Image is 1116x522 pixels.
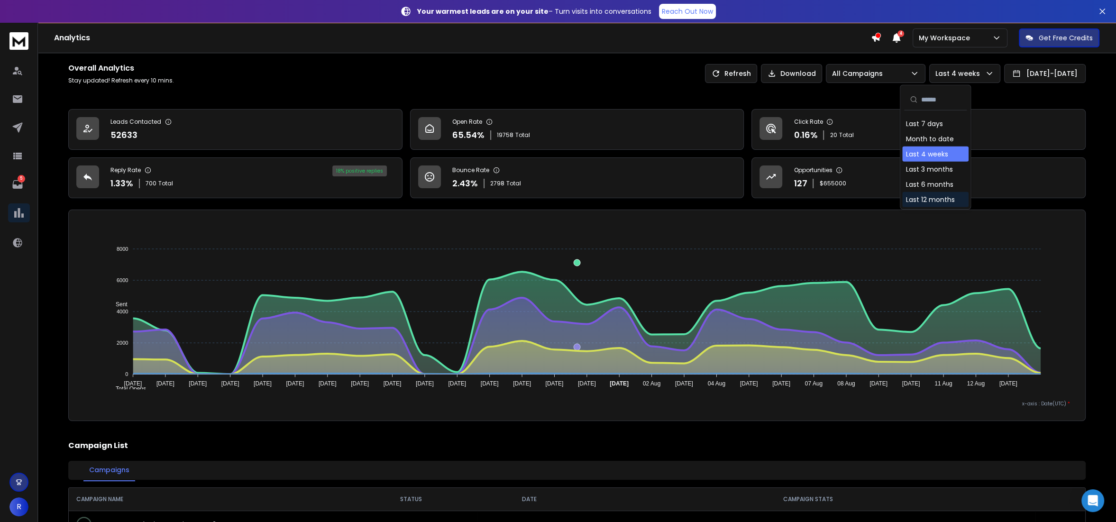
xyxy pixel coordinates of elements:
tspan: 0 [125,371,128,377]
tspan: 04 Aug [708,380,725,387]
p: Last 4 weeks [935,69,984,78]
strong: Your warmest leads are on your site [417,7,549,16]
p: x-axis : Date(UTC) [84,400,1070,407]
a: Bounce Rate2.43%2798Total [410,157,744,198]
tspan: [DATE] [448,380,466,387]
p: 52633 [110,128,137,142]
a: 5 [8,175,27,194]
h1: Overall Analytics [68,63,174,74]
p: 1.33 % [110,177,133,190]
p: Refresh [724,69,751,78]
p: Open Rate [452,118,482,126]
span: Total [515,131,530,139]
a: Opportunities127$655000 [751,157,1086,198]
p: 5 [18,175,25,183]
span: Total [158,180,173,187]
p: My Workspace [919,33,974,43]
tspan: [DATE] [740,380,758,387]
p: – Turn visits into conversations [417,7,651,16]
h1: Analytics [54,32,871,44]
p: Leads Contacted [110,118,161,126]
tspan: [DATE] [513,380,531,387]
a: Click Rate0.16%20Total [751,109,1086,150]
th: CAMPAIGN STATS [581,488,1035,511]
a: Reach Out Now [659,4,716,19]
span: Total [839,131,853,139]
button: Download [761,64,822,83]
span: 4 [897,30,904,37]
span: 700 [146,180,156,187]
div: Last 7 days [906,119,943,128]
tspan: [DATE] [675,380,693,387]
tspan: 08 Aug [837,380,855,387]
span: 20 [830,131,837,139]
span: 2798 [490,180,504,187]
div: Month to date [906,134,954,144]
tspan: [DATE] [999,380,1017,387]
tspan: 8000 [117,246,128,252]
p: 65.54 % [452,128,485,142]
p: Opportunities [794,166,832,174]
span: Total Opens [109,385,146,392]
tspan: 4000 [117,309,128,314]
p: Click Rate [794,118,823,126]
tspan: 07 Aug [805,380,823,387]
span: Sent [109,301,128,308]
a: Reply Rate1.33%700Total18% positive replies [68,157,402,198]
p: Reach Out Now [662,7,713,16]
div: Last 12 months [906,195,955,204]
tspan: 11 Aug [935,380,952,387]
tspan: 02 Aug [643,380,660,387]
h2: Campaign List [68,440,1086,451]
div: 18 % positive replies [332,165,387,176]
a: Leads Contacted52633 [68,109,402,150]
div: Last 4 weeks [906,149,948,159]
tspan: [DATE] [902,380,920,387]
tspan: 12 Aug [967,380,985,387]
p: Reply Rate [110,166,141,174]
tspan: [DATE] [189,380,207,387]
tspan: [DATE] [221,380,239,387]
tspan: [DATE] [578,380,596,387]
tspan: 6000 [117,277,128,283]
tspan: [DATE] [351,380,369,387]
tspan: [DATE] [124,380,142,387]
button: R [9,497,28,516]
p: All Campaigns [832,69,887,78]
tspan: [DATE] [319,380,337,387]
div: Open Intercom Messenger [1081,489,1104,512]
tspan: [DATE] [870,380,888,387]
div: Last 3 months [906,165,953,174]
tspan: [DATE] [383,380,401,387]
tspan: [DATE] [254,380,272,387]
tspan: 2000 [117,340,128,346]
img: logo [9,32,28,50]
p: $ 655000 [819,180,846,187]
span: Total [506,180,521,187]
button: Campaigns [83,459,135,481]
th: CAMPAIGN NAME [69,488,344,511]
tspan: [DATE] [481,380,499,387]
p: 0.16 % [794,128,817,142]
button: Get Free Credits [1019,28,1099,47]
p: Bounce Rate [452,166,489,174]
p: Download [780,69,816,78]
button: Refresh [705,64,757,83]
p: 127 [794,177,807,190]
th: STATUS [344,488,477,511]
th: DATE [477,488,581,511]
a: Open Rate65.54%19758Total [410,109,744,150]
tspan: [DATE] [416,380,434,387]
span: 19758 [497,131,513,139]
div: Last 6 months [906,180,953,189]
tspan: [DATE] [156,380,174,387]
p: Get Free Credits [1039,33,1093,43]
tspan: [DATE] [772,380,790,387]
p: 2.43 % [452,177,478,190]
tspan: [DATE] [610,380,629,387]
tspan: [DATE] [286,380,304,387]
button: [DATE]-[DATE] [1004,64,1086,83]
tspan: [DATE] [545,380,563,387]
